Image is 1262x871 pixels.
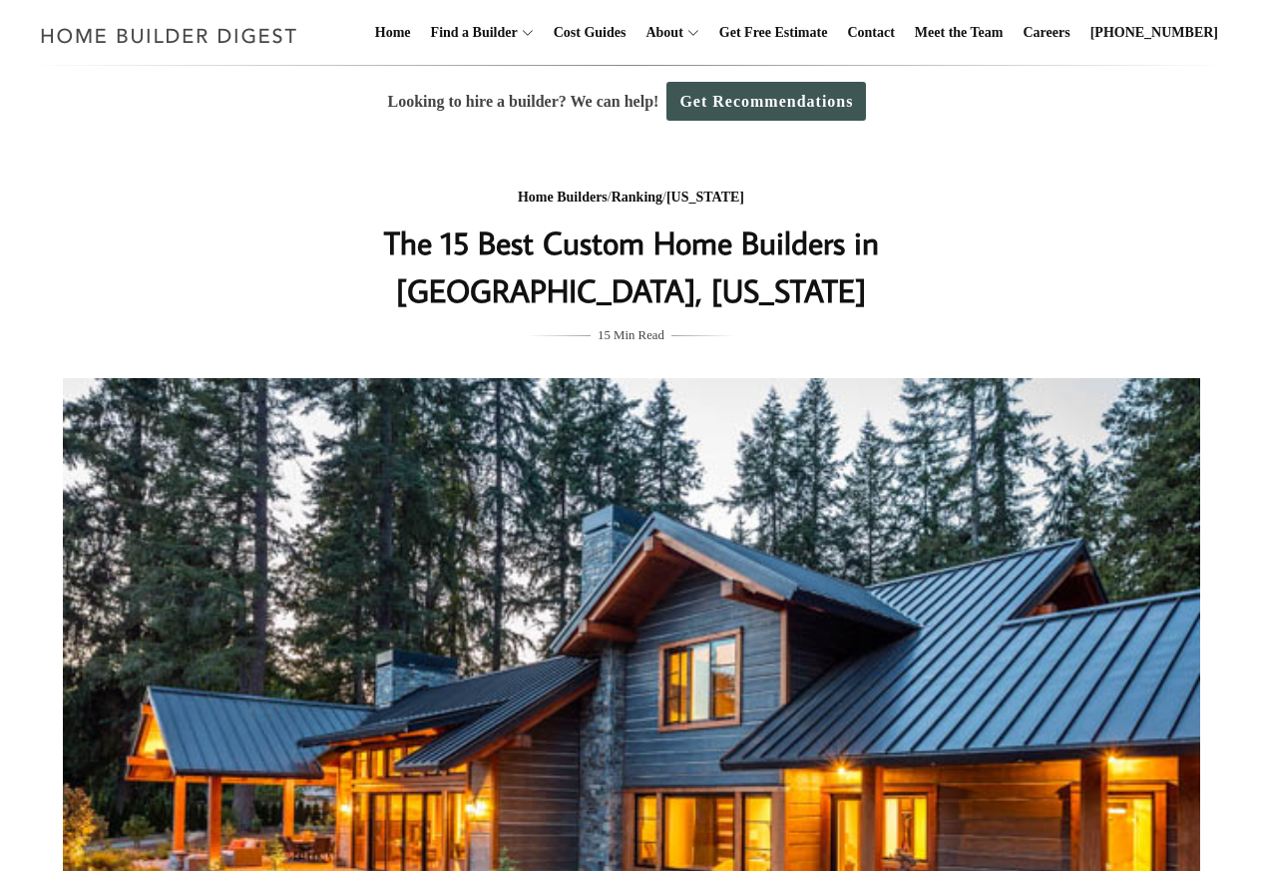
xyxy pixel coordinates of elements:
[367,1,419,65] a: Home
[839,1,902,65] a: Contact
[546,1,634,65] a: Cost Guides
[423,1,518,65] a: Find a Builder
[233,218,1030,314] h1: The 15 Best Custom Home Builders in [GEOGRAPHIC_DATA], [US_STATE]
[598,324,664,346] span: 15 Min Read
[518,190,608,205] a: Home Builders
[907,1,1012,65] a: Meet the Team
[666,190,744,205] a: [US_STATE]
[32,16,306,55] img: Home Builder Digest
[1082,1,1226,65] a: [PHONE_NUMBER]
[1016,1,1078,65] a: Careers
[666,82,866,121] a: Get Recommendations
[233,186,1030,211] div: / /
[612,190,662,205] a: Ranking
[637,1,682,65] a: About
[711,1,836,65] a: Get Free Estimate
